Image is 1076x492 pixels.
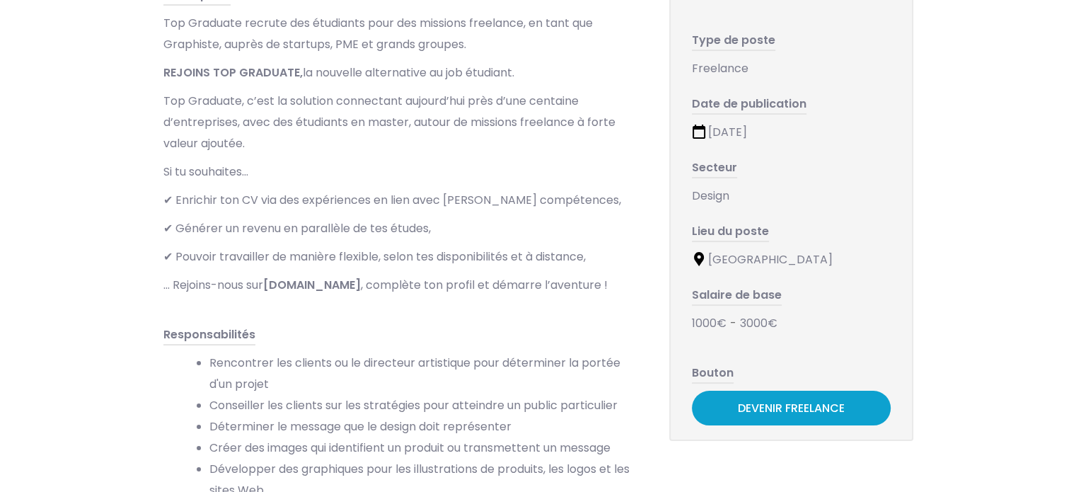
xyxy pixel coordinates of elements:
span: Type de poste [692,32,775,51]
li: Déterminer le message que le design doit représenter [209,416,641,437]
span: Salaire de base [692,287,782,306]
span: - [730,315,736,331]
span: Date de publication [692,96,806,115]
a: Devenir Freelance [692,391,891,425]
li: Créer des images qui identifient un produit ou transmettent un message [209,437,641,459]
strong: [DOMAIN_NAME] [263,277,361,293]
div: [GEOGRAPHIC_DATA] [692,249,891,270]
strong: REJOINS TOP GRADUATE, [163,64,303,81]
p: ✔ Enrichir ton CV via des expériences en lien avec [PERSON_NAME] compétences, [163,190,641,211]
div: Design [692,185,891,207]
p: ✔ Pouvoir travailler de manière flexible, selon tes disponibilités et à distance, [163,246,641,268]
p: … Rejoins-nous sur , complète ton profil et démarre l’aventure ! [163,275,641,296]
li: Rencontrer les clients ou le directeur artistique pour déterminer la portée d'un projet [209,353,641,395]
span: Lieu du poste [692,223,769,242]
div: [DATE] [692,122,891,143]
span: Responsabilités [163,326,255,345]
p: ✔ Générer un revenu en parallèle de tes études, [163,218,641,239]
p: la nouvelle alternative au job étudiant. [163,62,641,84]
span: Bouton [692,365,734,384]
div: 1000€ 3000€ [692,313,891,334]
div: Freelance [692,58,891,79]
p: Top Graduate, c’est la solution connectant aujourd’hui près d’une centaine d’entreprises, avec de... [163,91,641,154]
span: Secteur [692,159,737,178]
p: Si tu souhaites… [163,161,641,183]
li: Conseiller les clients sur les stratégies pour atteindre un public particulier [209,395,641,416]
p: Top Graduate recrute des étudiants pour des missions freelance, en tant que Graphiste, auprès de ... [163,13,641,55]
